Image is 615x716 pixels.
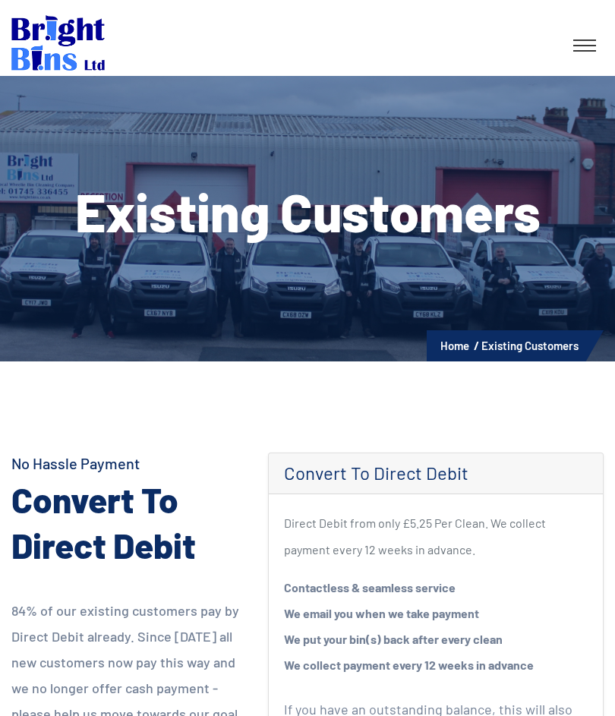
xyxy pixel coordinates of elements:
li: Existing Customers [481,336,579,355]
li: Contactless & seamless service [284,575,588,601]
li: We collect payment every 12 weeks in advance [284,652,588,678]
li: We email you when we take payment [284,601,588,626]
a: Home [440,339,469,352]
h4: No Hassle Payment [11,453,245,474]
h1: Existing Customers [11,185,604,238]
h4: Convert To Direct Debit [284,462,588,484]
h2: Convert To Direct Debit [11,477,245,568]
small: Direct Debit from only £5.25 Per Clean. We collect payment every 12 weeks in advance. [284,516,546,557]
li: We put your bin(s) back after every clean [284,626,588,652]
